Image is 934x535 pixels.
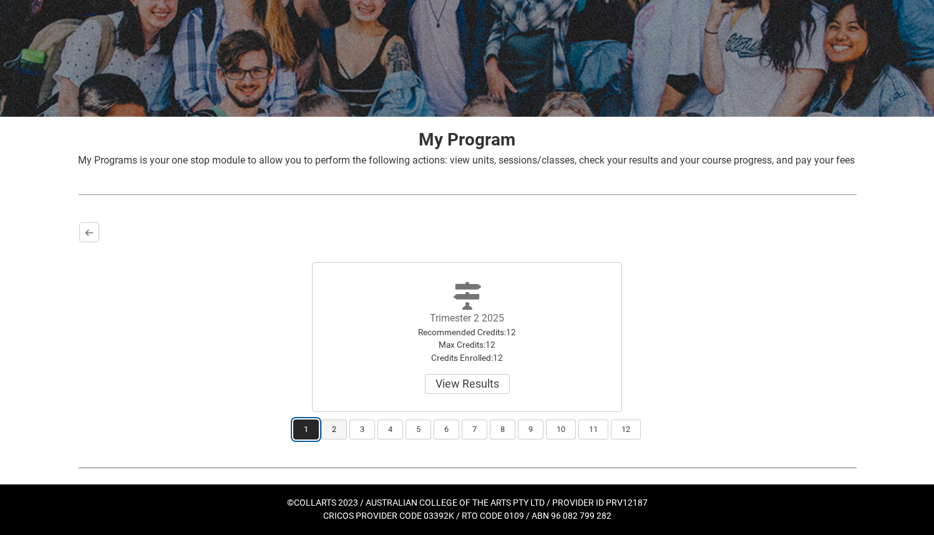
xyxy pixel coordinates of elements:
strong: My Program [419,129,515,150]
button: Trimester 2 2025Recommended Credits:12Max Credits:12Credits Enrolled:12 [425,374,510,394]
button: 12 [611,420,641,439]
button: 2 [321,420,347,439]
button: 6 [434,420,459,439]
button: 7 [462,420,487,439]
button: 11 [578,420,608,439]
button: 9 [518,420,543,439]
div: Max Credits : 12 [397,338,537,351]
button: 4 [377,420,403,439]
button: 3 [349,420,375,439]
button: Back [79,222,99,242]
div: Recommended Credits : 12 [397,326,537,338]
button: 1 [293,420,319,439]
img: REDU_GREY_LINE [78,461,857,474]
button: 10 [546,420,576,439]
img: REDU_GREY_LINE [78,188,857,201]
label: Trimester 2 2025 [430,312,504,324]
span: My Programs is your one stop module to allow you to perform the following actions: view units, se... [78,154,855,166]
button: 8 [490,420,515,439]
button: 5 [406,420,431,439]
div: Credits Enrolled : 12 [397,351,537,364]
